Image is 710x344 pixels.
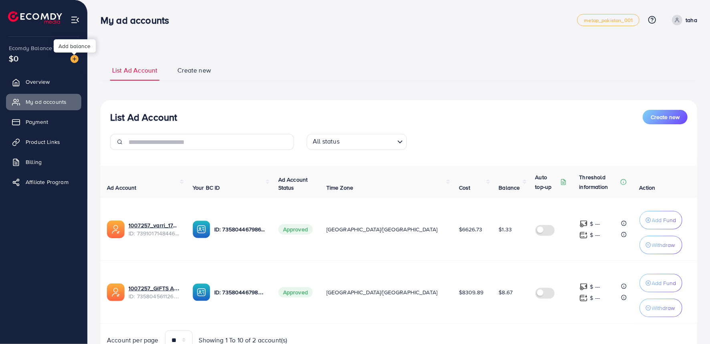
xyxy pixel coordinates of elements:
button: Withdraw [640,236,682,254]
span: Ecomdy Balance [9,44,52,52]
span: Create new [177,66,211,75]
img: top-up amount [579,294,588,302]
span: Approved [278,224,313,235]
p: Withdraw [652,240,675,250]
a: taha [669,15,697,25]
img: top-up amount [579,231,588,239]
p: Threshold information [579,172,619,192]
div: Search for option [307,134,407,150]
p: ID: 7358044679864254480 [214,287,265,297]
span: $8309.89 [459,288,483,296]
span: Billing [26,158,42,166]
span: Time Zone [326,184,353,192]
p: $ --- [590,230,600,240]
img: ic-ba-acc.ded83a64.svg [193,221,210,238]
div: <span class='underline'>1007257_GIFTS ADS_1713178508862</span></br>7358045611263918081 [129,284,180,301]
span: My ad accounts [26,98,66,106]
a: Billing [6,154,81,170]
span: List Ad Account [112,66,157,75]
p: taha [686,15,697,25]
span: All status [311,135,341,148]
button: Add Fund [640,274,682,292]
span: $0 [9,53,18,64]
p: Auto top-up [535,172,559,192]
span: Action [640,184,656,192]
img: ic-ba-acc.ded83a64.svg [193,283,210,301]
img: ic-ads-acc.e4c84228.svg [107,221,125,238]
span: Balance [499,184,520,192]
span: ID: 7391017148446998544 [129,229,180,237]
span: Your BC ID [193,184,220,192]
iframe: Chat [676,308,704,338]
p: Add Fund [652,215,676,225]
span: Approved [278,287,313,297]
a: Overview [6,74,81,90]
span: Overview [26,78,50,86]
h3: My ad accounts [101,14,175,26]
span: $8.67 [499,288,513,296]
p: Withdraw [652,303,675,313]
p: ID: 7358044679864254480 [214,225,265,234]
span: Create new [651,113,680,121]
div: Add balance [54,39,96,53]
span: [GEOGRAPHIC_DATA]/[GEOGRAPHIC_DATA] [326,225,438,233]
button: Add Fund [640,211,682,229]
span: [GEOGRAPHIC_DATA]/[GEOGRAPHIC_DATA] [326,288,438,296]
a: 1007257_varri_1720855285387 [129,221,180,229]
img: top-up amount [579,283,588,291]
img: image [70,55,78,63]
p: Add Fund [652,278,676,288]
p: $ --- [590,282,600,291]
span: Payment [26,118,48,126]
a: metap_pakistan_001 [577,14,640,26]
a: Product Links [6,134,81,150]
div: <span class='underline'>1007257_varri_1720855285387</span></br>7391017148446998544 [129,221,180,238]
p: $ --- [590,219,600,229]
span: Affiliate Program [26,178,68,186]
input: Search for option [342,136,394,148]
img: ic-ads-acc.e4c84228.svg [107,283,125,301]
button: Withdraw [640,299,682,317]
span: Product Links [26,138,60,146]
a: Payment [6,114,81,130]
img: top-up amount [579,220,588,228]
span: ID: 7358045611263918081 [129,292,180,300]
img: menu [70,15,80,24]
img: logo [8,11,62,24]
a: My ad accounts [6,94,81,110]
a: 1007257_GIFTS ADS_1713178508862 [129,284,180,292]
span: Cost [459,184,471,192]
a: Affiliate Program [6,174,81,190]
p: $ --- [590,293,600,303]
h3: List Ad Account [110,111,177,123]
span: Ad Account [107,184,137,192]
span: Ad Account Status [278,176,308,192]
button: Create new [643,110,688,124]
span: metap_pakistan_001 [584,18,633,23]
span: $1.33 [499,225,512,233]
span: $6626.73 [459,225,482,233]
